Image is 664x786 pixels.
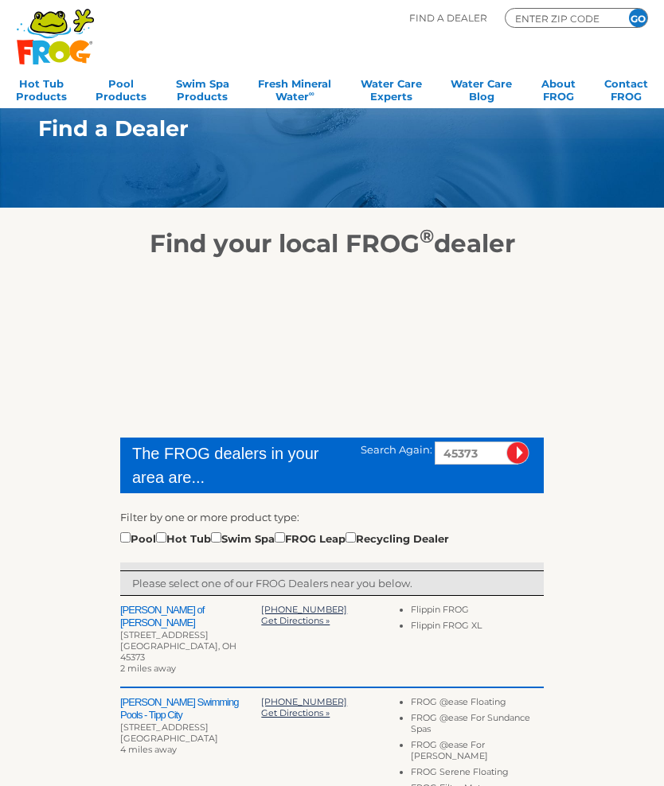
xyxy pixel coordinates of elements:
div: [GEOGRAPHIC_DATA], OH 45373 [120,640,261,663]
li: FROG @ease Floating [411,696,544,712]
li: FROG @ease For Sundance Spas [411,712,544,739]
p: Please select one of our FROG Dealers near you below. [132,575,532,591]
div: [STREET_ADDRESS] [120,722,261,733]
a: PoolProducts [96,72,146,104]
input: Zip Code Form [514,11,609,25]
sup: ® [420,224,434,247]
p: Find A Dealer [409,8,487,28]
a: Water CareBlog [451,72,512,104]
li: Flippin FROG [411,604,544,620]
h2: [PERSON_NAME] of [PERSON_NAME] [120,604,261,629]
div: The FROG dealers in your area are... [132,442,338,489]
div: [GEOGRAPHIC_DATA] [120,733,261,744]
label: Filter by one or more product type: [120,509,299,525]
li: FROG Serene Floating [411,766,544,782]
a: AboutFROG [541,72,576,104]
input: GO [629,9,647,27]
a: Get Directions » [261,615,330,626]
a: ContactFROG [604,72,648,104]
a: [PHONE_NUMBER] [261,604,347,615]
a: [PHONE_NUMBER] [261,696,347,707]
a: Hot TubProducts [16,72,67,104]
span: 4 miles away [120,744,177,755]
a: Get Directions » [261,707,330,718]
li: FROG @ease For [PERSON_NAME] [411,739,544,766]
a: Water CareExperts [361,72,422,104]
div: [STREET_ADDRESS] [120,629,261,640]
div: Pool Hot Tub Swim Spa FROG Leap Recycling Dealer [120,529,449,547]
li: Flippin FROG XL [411,620,544,636]
span: 2 miles away [120,663,176,674]
a: Swim SpaProducts [176,72,229,104]
h1: Find a Dealer [38,116,586,141]
span: Search Again: [361,443,432,456]
h2: Find your local FROG dealer [14,228,650,259]
sup: ∞ [309,89,314,98]
a: Fresh MineralWater∞ [258,72,331,104]
input: Submit [506,442,529,465]
h2: [PERSON_NAME] Swimming Pools - Tipp City [120,696,261,722]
